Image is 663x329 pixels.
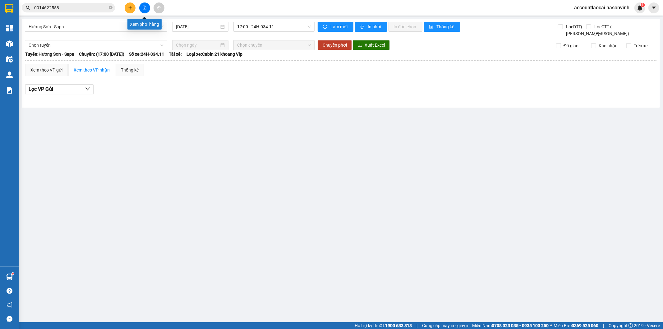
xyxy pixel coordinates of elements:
sup: 1 [641,3,645,7]
strong: 1900 633 818 [385,323,412,328]
img: logo-vxr [5,4,13,13]
span: close-circle [109,5,113,11]
span: Miền Bắc [554,322,598,329]
h2: TBTNNZHI [3,36,50,46]
img: warehouse-icon [6,56,13,63]
input: Tìm tên, số ĐT hoặc mã đơn [34,4,108,11]
img: solution-icon [6,87,13,94]
strong: 0369 525 060 [572,323,598,328]
input: Chọn ngày [176,42,219,49]
span: Số xe: 24H-034.11 [129,51,164,58]
span: Loại xe: Cabin 21 khoang Vip [186,51,242,58]
button: downloadXuất Excel [353,40,390,50]
span: ⚪️ [550,324,552,327]
span: | [417,322,417,329]
b: Tuyến: Hương Sơn - Sapa [25,52,74,57]
input: 11/08/2025 [176,23,219,30]
button: aim [154,2,164,13]
strong: 0708 023 035 - 0935 103 250 [492,323,549,328]
button: caret-down [648,2,659,13]
span: search [26,6,30,10]
img: dashboard-icon [6,25,13,31]
span: caret-down [651,5,657,11]
span: In phơi [368,23,382,30]
span: printer [360,25,365,30]
span: Chọn chuyến [237,40,311,50]
button: Lọc VP Gửi [25,84,94,94]
span: bar-chart [429,25,434,30]
img: warehouse-icon [6,274,13,280]
button: printerIn phơi [355,22,387,32]
span: aim [157,6,161,10]
b: [PERSON_NAME] (Vinh - Sapa) [26,8,93,32]
button: syncLàm mới [318,22,353,32]
span: accountlaocai.hasonvinh [569,4,634,12]
span: message [7,316,12,322]
img: warehouse-icon [6,40,13,47]
span: 1 [642,3,644,7]
span: Hỗ trợ kỹ thuật: [355,322,412,329]
button: Chuyển phơi [318,40,352,50]
span: Chọn tuyến [29,40,163,50]
button: In đơn chọn [389,22,422,32]
span: Lọc DTT( [PERSON_NAME]) [564,23,602,37]
span: file-add [142,6,147,10]
div: Xem theo VP nhận [74,67,110,73]
span: Đã giao [561,42,581,49]
span: notification [7,302,12,308]
span: plus [128,6,132,10]
span: 17:00 - 24H-034.11 [237,22,311,31]
span: question-circle [7,288,12,294]
span: Chuyến: (17:00 [DATE]) [79,51,124,58]
span: Làm mới [330,23,348,30]
span: Trên xe [631,42,650,49]
sup: 1 [12,273,14,275]
span: copyright [628,323,633,328]
span: sync [323,25,328,30]
span: | [603,322,604,329]
span: Lọc CTT ( [PERSON_NAME]) [592,23,630,37]
div: Xem theo VP gửi [30,67,62,73]
button: bar-chartThống kê [424,22,460,32]
span: down [85,86,90,91]
span: Lọc VP Gửi [29,85,53,93]
img: warehouse-icon [6,72,13,78]
span: Tài xế: [169,51,182,58]
div: Thống kê [121,67,139,73]
button: file-add [139,2,150,13]
span: Kho nhận [596,42,620,49]
span: Miền Nam [472,322,549,329]
span: Thống kê [437,23,455,30]
h1: Giao dọc đường [33,36,149,79]
button: plus [125,2,136,13]
span: Hương Sơn - Sapa [29,22,163,31]
span: Cung cấp máy in - giấy in: [422,322,471,329]
span: close-circle [109,6,113,9]
b: [DOMAIN_NAME] [83,5,150,15]
img: icon-new-feature [637,5,643,11]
